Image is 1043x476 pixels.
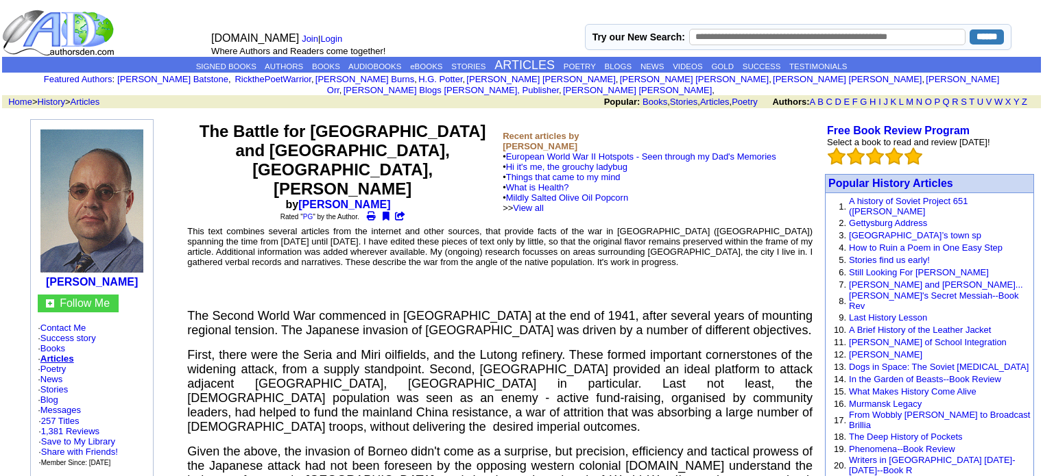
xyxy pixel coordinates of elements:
a: Articles [40,353,74,364]
a: What is Health? [506,182,569,192]
a: Share with Friends! [41,447,118,457]
font: i [465,76,466,84]
b: Authors: [772,97,809,107]
a: H [870,97,876,107]
a: J [883,97,888,107]
font: 15. [834,386,846,397]
font: i [715,87,716,95]
a: Books [643,97,667,107]
a: BOOKS [312,62,340,71]
font: i [924,76,926,84]
a: Contact Me [40,323,86,333]
font: i [341,87,343,95]
a: E [843,97,850,107]
a: Blog [40,394,58,405]
font: 19. [834,444,846,454]
a: Last History Lesson [849,312,927,323]
a: Home [8,97,32,107]
a: Stories [40,384,68,394]
font: The Second World War commenced in [GEOGRAPHIC_DATA] at the end of 1941, after several years of mo... [187,309,813,337]
font: Select a book to read and review [DATE]! [827,137,990,147]
a: Follow Me [60,297,110,309]
a: Phenomena--Book Review [849,444,955,454]
font: • [503,162,628,213]
font: 1. [839,201,846,212]
a: S [961,97,967,107]
a: Articles [71,97,100,107]
a: How to Ruin a Poem in One Easy Step [849,242,1003,253]
a: From Wobbly [PERSON_NAME] to Broadcast Brillia [849,410,1030,430]
font: 8. [839,296,846,306]
a: ARTICLES [494,58,555,72]
font: 14. [834,374,846,384]
font: i [417,76,418,84]
a: [PERSON_NAME]'s Secret Messiah--Book Rev [849,290,1018,311]
font: i [771,76,773,84]
a: European World War II Hotspots - Seen through my Dad's Memories [506,151,776,162]
a: Dogs in Space: The Soviet [MEDICAL_DATA] [849,362,1029,372]
font: 12. [834,349,846,360]
a: Save to My Library [41,436,115,447]
a: H.G. Potter [418,74,462,84]
a: M [906,97,913,107]
font: First, there were the Seria and Miri oilfields, and the Lutong refinery. These formed important c... [187,348,813,434]
a: Gettysburg Address [849,218,927,228]
font: · · [38,416,118,467]
a: [PERSON_NAME] [298,199,390,210]
a: G [860,97,867,107]
a: T [969,97,974,107]
img: logo_ad.gif [2,9,117,57]
a: Things that came to my mind [506,172,621,182]
a: BLOGS [604,62,632,71]
a: A [810,97,815,107]
b: Recent articles by [PERSON_NAME] [503,131,579,151]
a: Success story [40,333,96,343]
a: Featured Authors [44,74,112,84]
font: 17. [834,415,846,425]
label: Try our New Search: [592,32,685,42]
font: , , , , , , , , , , [117,74,999,95]
a: Free Book Review Program [827,125,970,136]
a: A history of Soviet Project 651 ([PERSON_NAME] [849,196,968,216]
font: • >> [503,192,628,213]
a: 257 Titles [41,416,80,426]
img: bigemptystars.png [885,147,903,165]
font: 9. [839,312,846,323]
img: bigemptystars.png [866,147,884,165]
img: bigemptystars.png [847,147,865,165]
img: gc.jpg [46,299,54,308]
font: Where Authors and Readers come together! [211,46,385,56]
a: F [852,97,858,107]
font: · [38,405,81,415]
font: Rated " " by the Author. [280,213,359,221]
img: 14304.gif [40,129,143,273]
a: Poetry [732,97,758,107]
a: [PERSON_NAME] Batstone [117,74,228,84]
a: View all [513,203,544,213]
font: , , , [604,97,1040,107]
font: The Battle for [GEOGRAPHIC_DATA] and [GEOGRAPHIC_DATA], [GEOGRAPHIC_DATA], [PERSON_NAME] [200,122,486,198]
font: > > [3,97,99,107]
a: [GEOGRAPHIC_DATA]’s town sp [849,230,981,240]
a: P [934,97,939,107]
font: 3. [839,230,846,240]
a: Popular History Articles [828,177,953,189]
a: Still Looking For [PERSON_NAME] [849,267,989,277]
font: | [302,34,347,44]
font: 6. [839,267,846,277]
font: 10. [834,325,846,335]
a: AUTHORS [265,62,303,71]
a: News [40,374,63,384]
a: [PERSON_NAME] [PERSON_NAME] [563,85,712,95]
font: 7. [839,279,846,290]
font: 18. [834,431,846,442]
b: [PERSON_NAME] [46,276,138,288]
font: 16. [834,399,846,409]
a: VIDEOS [673,62,702,71]
a: Mildly Salted Olive Oil Popcorn [506,192,628,203]
a: NEWS [640,62,664,71]
a: What Makes History Come Alive [849,386,976,397]
a: In the Garden of Beasts--Book Review [849,374,1001,384]
a: [PERSON_NAME] [849,349,922,360]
